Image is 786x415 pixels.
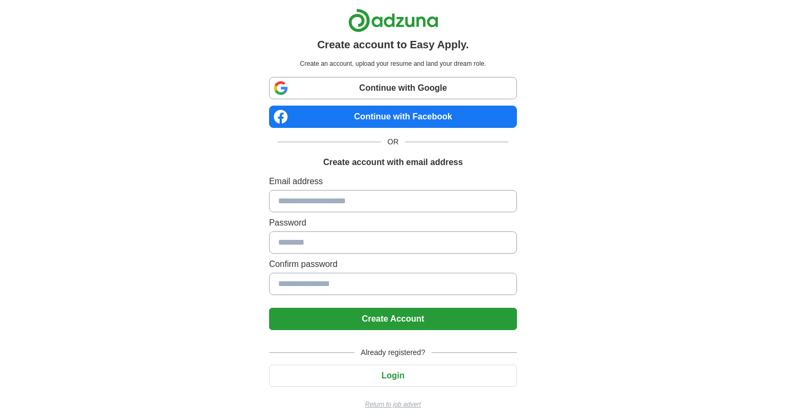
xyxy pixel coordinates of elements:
[269,77,517,99] a: Continue with Google
[269,175,517,188] label: Email address
[269,217,517,229] label: Password
[269,371,517,380] a: Login
[271,59,515,68] p: Create an account, upload your resume and land your dream role.
[348,8,438,32] img: Adzuna logo
[355,347,431,358] span: Already registered?
[269,106,517,128] a: Continue with Facebook
[317,37,469,53] h1: Create account to Easy Apply.
[381,136,405,148] span: OR
[269,308,517,330] button: Create Account
[269,258,517,271] label: Confirm password
[323,156,463,169] h1: Create account with email address
[269,365,517,387] button: Login
[269,400,517,409] a: Return to job advert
